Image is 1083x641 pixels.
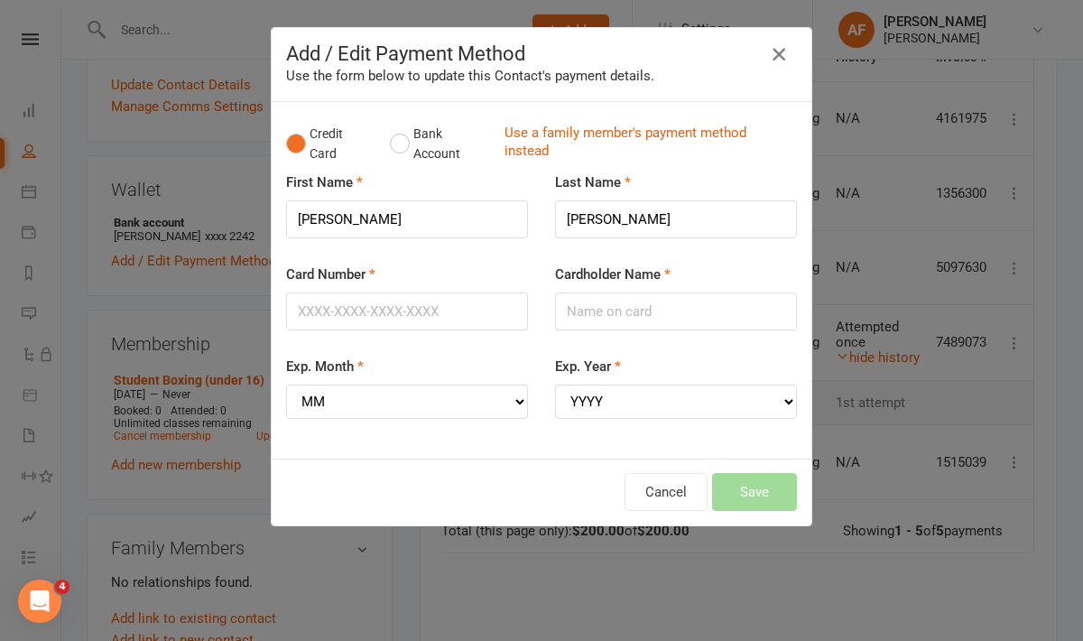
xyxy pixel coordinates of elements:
[555,172,631,193] label: Last Name
[555,356,621,377] label: Exp. Year
[504,124,788,164] a: Use a family member's payment method instead
[390,116,490,172] button: Bank Account
[555,264,671,285] label: Cardholder Name
[286,264,375,285] label: Card Number
[286,293,528,330] input: XXXX-XXXX-XXXX-XXXX
[286,42,797,65] h4: Add / Edit Payment Method
[286,356,364,377] label: Exp. Month
[18,580,61,623] iframe: Intercom live chat
[286,116,371,172] button: Credit Card
[625,473,708,511] button: Cancel
[286,172,363,193] label: First Name
[55,580,69,594] span: 4
[764,40,793,69] button: Close
[555,293,797,330] input: Name on card
[286,65,797,87] div: Use the form below to update this Contact's payment details.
